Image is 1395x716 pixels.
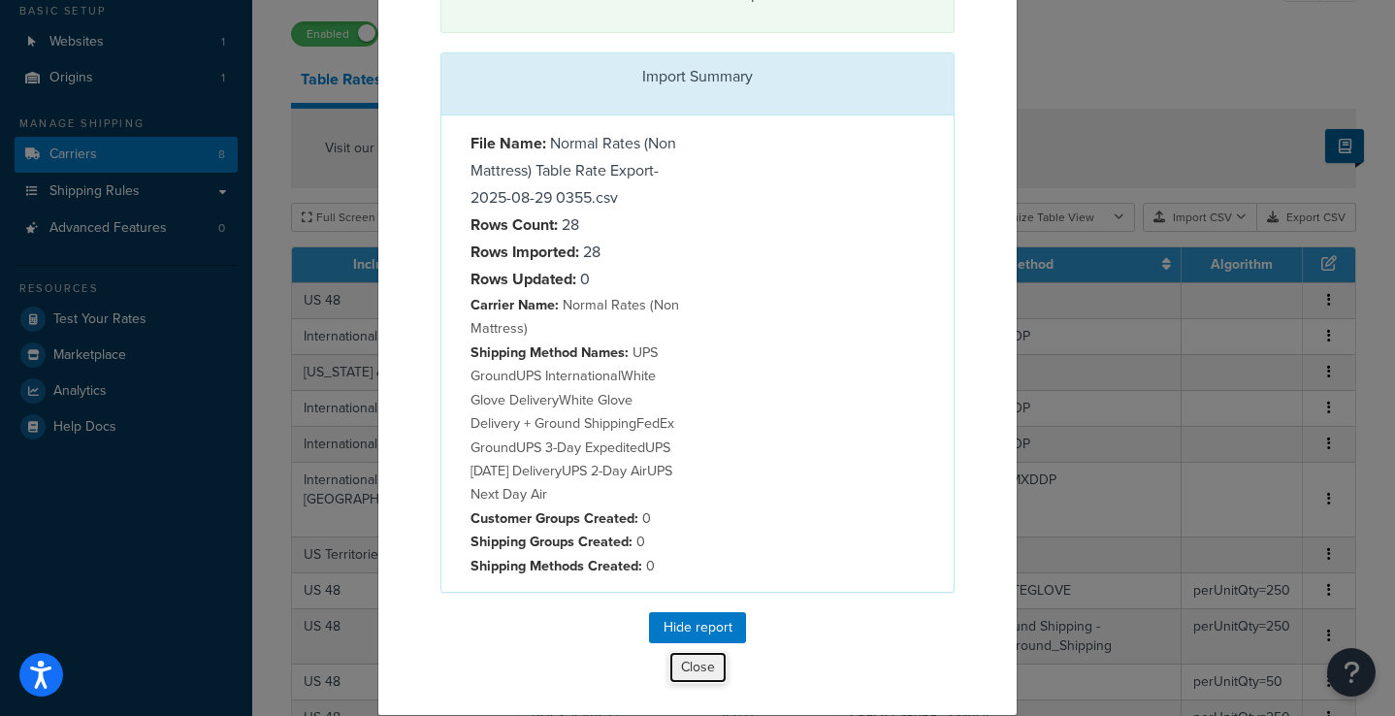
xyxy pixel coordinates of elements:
strong: Rows Updated: [470,268,576,290]
strong: File Name: [470,132,546,154]
strong: Customer Groups Created: [470,507,638,529]
button: Hide report [649,612,746,643]
p: 0 [470,530,683,553]
div: Normal Rates (Non Mattress) Table Rate Export-2025-08-29 0355.csv 28 28 0 [456,130,697,578]
h3: Import Summary [456,68,939,85]
button: Close [668,651,728,684]
p: Normal Rates (Non Mattress) [470,293,683,341]
strong: Rows Count: [470,213,558,236]
strong: Rows Imported: [470,241,579,263]
strong: Carrier Name: [470,294,559,315]
p: 0 [470,554,683,577]
p: 0 [470,506,683,530]
strong: Shipping Groups Created: [470,531,633,552]
strong: Shipping Methods Created: [470,555,642,576]
p: UPS Ground UPS International White Glove Delivery White Glove Delivery + Ground Shipping FedEx Gr... [470,341,683,506]
strong: Shipping Method Names: [470,342,629,363]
